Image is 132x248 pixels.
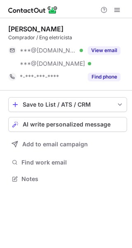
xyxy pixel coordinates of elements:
[8,157,127,168] button: Find work email
[20,47,77,54] span: ***@[DOMAIN_NAME]
[88,46,120,55] button: Reveal Button
[8,117,127,132] button: AI write personalized message
[23,121,111,128] span: AI write personalized message
[88,73,120,81] button: Reveal Button
[8,25,64,33] div: [PERSON_NAME]
[8,137,127,152] button: Add to email campaign
[22,141,88,148] span: Add to email campaign
[20,60,85,67] span: ***@[DOMAIN_NAME]
[8,5,58,15] img: ContactOut v5.3.10
[21,159,124,166] span: Find work email
[8,97,127,112] button: save-profile-one-click
[8,173,127,185] button: Notes
[23,101,113,108] div: Save to List / ATS / CRM
[8,34,127,41] div: Comprador / Eng eletricista
[21,175,124,183] span: Notes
